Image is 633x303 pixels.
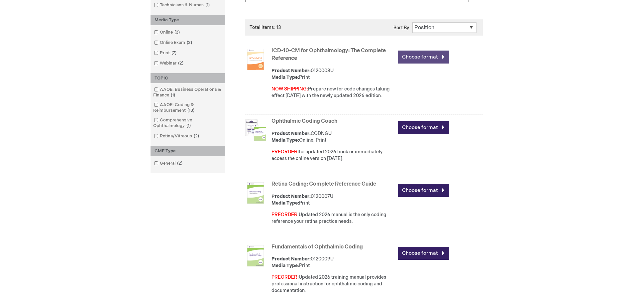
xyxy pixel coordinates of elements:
[271,118,337,124] a: Ophthalmic Coding Coach
[271,149,395,162] div: the updated 2026 book or immediately access the online version [DATE].
[271,244,363,250] a: Fundamentals of Ophthalmic Coding
[175,161,184,166] span: 2
[245,119,266,141] img: Ophthalmic Coding Coach
[151,73,225,83] div: TOPIC
[271,48,386,62] a: ICD-10-CM for Ophthalmology: The Complete Reference
[271,212,299,218] font: PREORDER:
[271,194,311,199] strong: Product Number:
[250,25,281,30] span: Total items: 13
[152,160,185,167] a: General2
[169,92,177,98] span: 1
[152,40,195,46] a: Online Exam2
[192,133,201,139] span: 2
[271,130,395,144] div: CODNGU Online, Print
[152,29,182,36] a: Online3
[271,131,311,136] strong: Product Number:
[152,86,223,98] a: AAOE: Business Operations & Finance1
[245,182,266,204] img: Retina Coding: Complete Reference Guide
[152,102,223,114] a: AAOE: Coding & Reimbursement13
[271,274,395,294] p: Updated 2026 training manual provides professional instruction for ophthalmic coding and document...
[271,193,395,207] div: 0120007U Print
[151,146,225,156] div: CME Type
[176,61,185,66] span: 2
[152,2,212,8] a: Technicians & Nurses1
[271,137,299,143] strong: Media Type:
[186,108,196,113] span: 13
[185,40,194,45] span: 2
[271,256,311,262] strong: Product Number:
[398,121,449,134] a: Choose format
[271,212,395,225] p: Updated 2026 manual is the only coding reference your retina practice needs.
[398,184,449,197] a: Choose format
[152,50,179,56] a: Print7
[185,123,192,128] span: 1
[204,2,211,8] span: 1
[398,51,449,64] a: Choose format
[152,117,223,129] a: Comprehensive Ophthalmology1
[271,75,299,80] strong: Media Type:
[271,68,311,74] strong: Product Number:
[151,15,225,25] div: Media Type
[271,86,308,92] font: NOW SHIPPING:
[170,50,178,56] span: 7
[398,247,449,260] a: Choose format
[271,149,297,155] font: PREORDER
[271,256,395,269] div: 0120009U Print
[271,200,299,206] strong: Media Type:
[173,30,181,35] span: 3
[271,274,299,280] font: PREORDER:
[393,25,409,31] label: Sort By
[245,49,266,70] img: ICD-10-CM for Ophthalmology: The Complete Reference
[152,60,186,67] a: Webinar2
[271,263,299,268] strong: Media Type:
[271,86,395,99] div: Prepare now for code changes taking effect [DATE] with the newly updated 2026 edition.
[245,245,266,266] img: Fundamentals of Ophthalmic Coding
[152,133,202,139] a: Retina/Vitreous2
[271,68,395,81] div: 0120008U Print
[271,181,376,187] a: Retina Coding: Complete Reference Guide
